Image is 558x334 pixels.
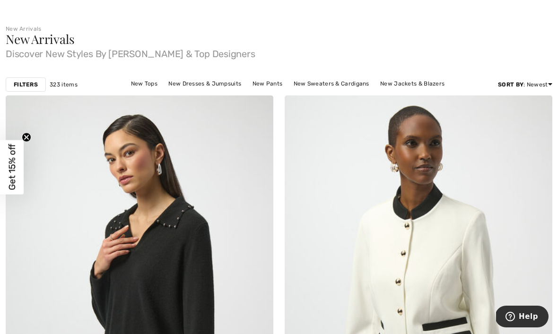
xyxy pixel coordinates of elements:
[6,45,552,59] span: Discover New Styles By [PERSON_NAME] & Top Designers
[289,77,374,90] a: New Sweaters & Cardigans
[22,132,31,142] button: Close teaser
[241,90,280,102] a: New Skirts
[126,77,162,90] a: New Tops
[248,77,288,90] a: New Pants
[164,77,246,90] a: New Dresses & Jumpsuits
[498,80,552,89] div: : Newest
[281,90,335,102] a: New Outerwear
[496,306,549,329] iframe: Opens a widget where you can find more information
[6,31,74,47] span: New Arrivals
[7,144,17,190] span: Get 15% off
[375,77,449,90] a: New Jackets & Blazers
[6,26,42,32] a: New Arrivals
[498,81,523,88] strong: Sort By
[14,80,38,89] strong: Filters
[50,80,78,89] span: 323 items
